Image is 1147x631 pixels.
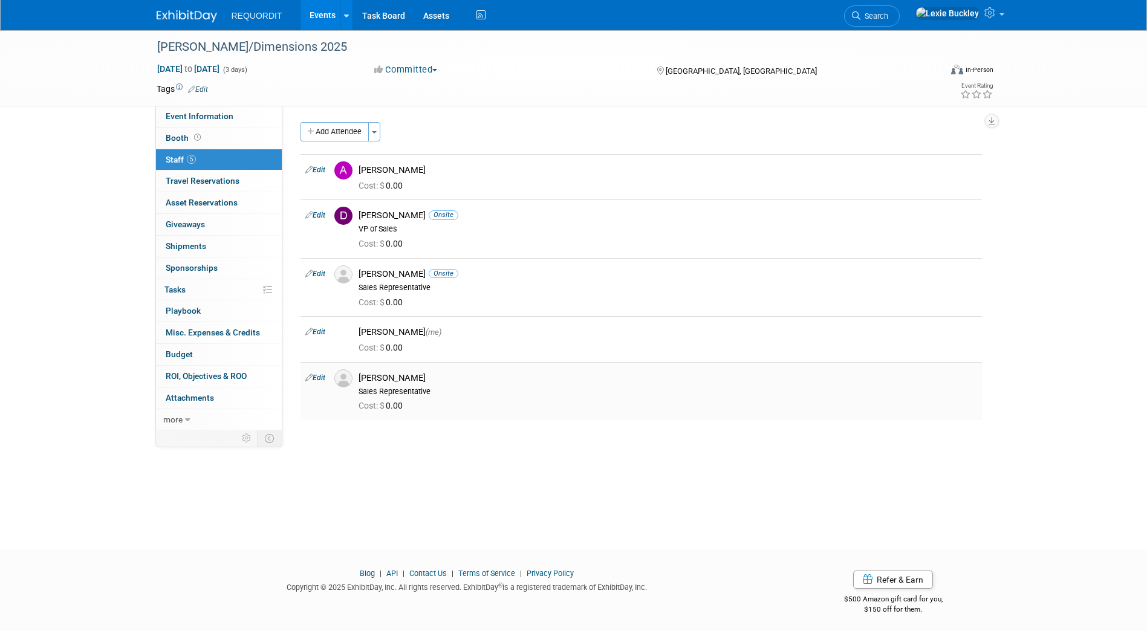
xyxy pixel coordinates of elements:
a: Travel Reservations [156,170,282,192]
a: Blog [360,569,375,578]
a: Terms of Service [458,569,515,578]
div: $500 Amazon gift card for you, [796,586,991,614]
span: | [377,569,385,578]
a: Booth [156,128,282,149]
a: Asset Reservations [156,192,282,213]
img: Associate-Profile-5.png [334,369,353,387]
span: [DATE] [DATE] [157,63,220,74]
a: Contact Us [409,569,447,578]
a: Event Information [156,106,282,127]
span: Booth [166,133,203,143]
span: 0.00 [359,297,408,307]
img: A.jpg [334,161,353,180]
div: Event Format [869,63,994,81]
span: Cost: $ [359,401,386,410]
span: Attachments [166,393,214,403]
a: API [386,569,398,578]
a: Privacy Policy [527,569,574,578]
span: Cost: $ [359,239,386,248]
span: 0.00 [359,239,408,248]
span: 0.00 [359,181,408,190]
div: Sales Representative [359,283,977,293]
span: Event Information [166,111,233,121]
a: Staff5 [156,149,282,170]
a: Giveaways [156,214,282,235]
span: Cost: $ [359,297,386,307]
div: [PERSON_NAME] [359,372,977,384]
div: VP of Sales [359,224,977,234]
span: more [163,415,183,424]
span: Cost: $ [359,181,386,190]
span: | [449,569,457,578]
span: 5 [187,155,196,164]
td: Tags [157,83,208,95]
a: Misc. Expenses & Credits [156,322,282,343]
span: Travel Reservations [166,176,239,186]
a: Budget [156,344,282,365]
span: Giveaways [166,219,205,229]
img: ExhibitDay [157,10,217,22]
span: Budget [166,349,193,359]
span: to [183,64,194,74]
span: (me) [426,328,441,337]
td: Personalize Event Tab Strip [236,430,258,446]
a: Edit [305,166,325,174]
span: Tasks [164,285,186,294]
img: Associate-Profile-5.png [334,265,353,283]
div: [PERSON_NAME] [359,210,977,221]
a: Refer & Earn [853,571,933,589]
div: [PERSON_NAME]/Dimensions 2025 [153,36,923,58]
div: Sales Representative [359,387,977,396]
span: | [517,569,525,578]
span: Booth not reserved yet [192,133,203,142]
a: Tasks [156,279,282,300]
div: [PERSON_NAME] [359,164,977,176]
button: Committed [370,63,442,76]
a: Shipments [156,236,282,257]
span: Asset Reservations [166,198,238,207]
a: Edit [188,85,208,94]
span: 0.00 [359,343,408,352]
button: Add Attendee [301,122,369,141]
a: Playbook [156,300,282,322]
img: D.jpg [334,207,353,225]
a: Attachments [156,387,282,409]
a: more [156,409,282,430]
span: Onsite [429,269,458,278]
a: Search [844,5,900,27]
span: Playbook [166,306,201,315]
span: Search [860,11,888,21]
span: 0.00 [359,401,408,410]
div: $150 off for them. [796,604,991,615]
span: Onsite [429,210,458,219]
a: Edit [305,211,325,219]
div: In-Person [965,65,993,74]
span: Misc. Expenses & Credits [166,328,260,337]
span: ROI, Objectives & ROO [166,371,247,381]
div: [PERSON_NAME] [359,268,977,280]
a: ROI, Objectives & ROO [156,366,282,387]
span: (3 days) [222,66,247,74]
a: Edit [305,270,325,278]
a: Edit [305,374,325,382]
img: Lexie Buckley [915,7,980,20]
span: | [400,569,408,578]
span: [GEOGRAPHIC_DATA], [GEOGRAPHIC_DATA] [666,66,817,76]
span: REQUORDIT [232,11,282,21]
div: Event Rating [960,83,993,89]
div: Copyright © 2025 ExhibitDay, Inc. All rights reserved. ExhibitDay is a registered trademark of Ex... [157,579,778,593]
td: Toggle Event Tabs [257,430,282,446]
span: Shipments [166,241,206,251]
span: Cost: $ [359,343,386,352]
sup: ® [498,582,502,589]
span: Staff [166,155,196,164]
div: [PERSON_NAME] [359,326,977,338]
img: Format-Inperson.png [951,65,963,74]
span: Sponsorships [166,263,218,273]
a: Edit [305,328,325,336]
a: Sponsorships [156,257,282,279]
